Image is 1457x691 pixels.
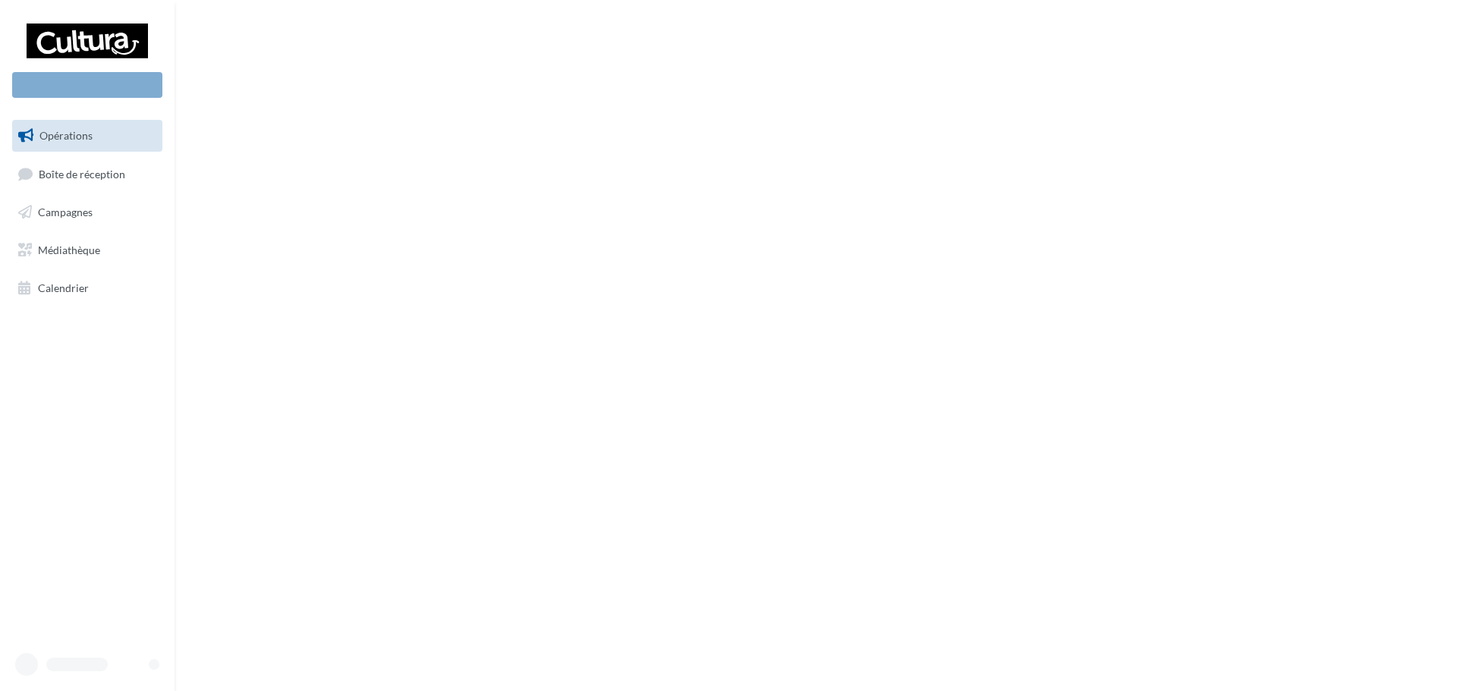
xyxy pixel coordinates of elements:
span: Médiathèque [38,243,100,256]
a: Calendrier [9,272,165,304]
a: Boîte de réception [9,158,165,190]
div: Nouvelle campagne [12,72,162,98]
a: Médiathèque [9,234,165,266]
span: Campagnes [38,206,93,218]
span: Calendrier [38,281,89,294]
a: Campagnes [9,196,165,228]
span: Opérations [39,129,93,142]
span: Boîte de réception [39,167,125,180]
a: Opérations [9,120,165,152]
